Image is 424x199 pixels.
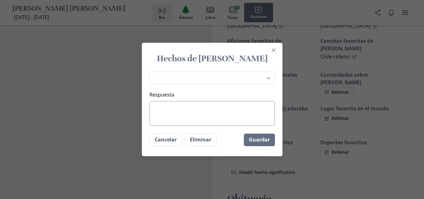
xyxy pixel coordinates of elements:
[149,91,271,98] label: Respuesta
[269,45,279,55] button: Close
[244,134,275,146] button: Guardar
[149,134,182,146] button: Cancelar
[149,53,275,64] h1: Hechos de [PERSON_NAME]
[149,72,275,85] select: Pregunta
[185,134,217,146] button: Eliminar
